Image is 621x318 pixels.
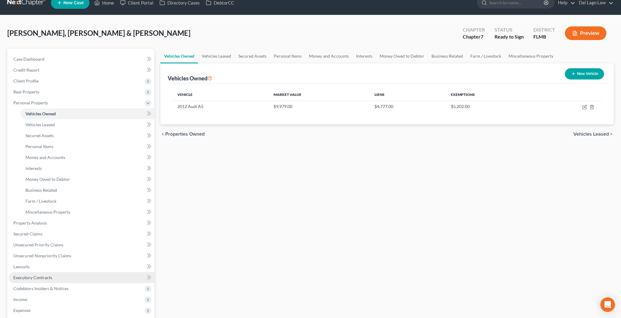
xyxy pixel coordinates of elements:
[13,253,71,258] span: Unsecured Nonpriority Claims
[25,144,53,149] span: Personal Items
[21,163,154,174] a: Interests
[7,29,190,37] span: [PERSON_NAME], [PERSON_NAME] & [PERSON_NAME]
[13,78,39,83] span: Client Profile
[428,49,467,63] a: Business Related
[21,119,154,130] a: Vehicles Leased
[13,220,47,225] span: Property Analysis
[13,308,31,313] span: Expenses
[495,33,524,40] div: Ready to Sign
[21,196,154,207] a: Farm / Livestock
[463,33,485,40] div: Chapter
[533,26,555,33] div: District
[13,67,39,73] span: Credit Report
[13,231,42,236] span: Secured Claims
[370,101,446,112] td: $4,777.00
[8,272,154,283] a: Executory Contracts
[269,89,370,101] th: Market Value
[13,100,48,105] span: Personal Property
[198,49,235,63] a: Vehicles Leased
[173,101,269,112] td: 2012 Audi A5
[63,1,84,5] span: New Case
[25,133,54,138] span: Secured Assets
[25,209,70,215] span: Miscellaneous Property
[173,89,269,101] th: Vehicle
[25,177,70,182] span: Money Owed to Debtor
[8,218,154,228] a: Property Analysis
[21,108,154,119] a: Vehicles Owned
[235,49,270,63] a: Secured Assets
[505,49,557,63] a: Miscellaneous Property
[25,188,57,193] span: Business Related
[13,264,30,269] span: Lawsuits
[565,68,604,79] button: New Vehicle
[160,132,165,137] i: chevron_left
[168,75,212,82] div: Vehicles Owned
[8,228,154,239] a: Secured Claims
[13,275,52,280] span: Executory Contracts
[481,34,483,39] span: 7
[533,33,555,40] div: FLMB
[8,65,154,76] a: Credit Report
[160,49,198,63] a: Vehicles Owned
[25,198,56,204] span: Farm / Livestock
[305,49,352,63] a: Money and Accounts
[609,132,614,137] i: chevron_right
[376,49,428,63] a: Money Owed to Debtor
[165,132,205,137] span: Properties Owned
[446,89,536,101] th: Exemptions
[21,141,154,152] a: Personal Items
[25,155,65,160] span: Money and Accounts
[13,297,27,302] span: Income
[8,250,154,261] a: Unsecured Nonpriority Claims
[446,101,536,112] td: $5,202.00
[269,101,370,112] td: $9,979.00
[25,122,55,127] span: Vehicles Leased
[8,54,154,65] a: Case Dashboard
[21,152,154,163] a: Money and Accounts
[25,166,42,171] span: Interests
[21,185,154,196] a: Business Related
[600,297,615,312] div: Open Intercom Messenger
[370,89,446,101] th: Liens
[573,132,609,137] span: Vehicles Leased
[270,49,305,63] a: Personal Items
[8,239,154,250] a: Unsecured Priority Claims
[463,26,485,33] div: Chapter
[21,207,154,218] a: Miscellaneous Property
[160,132,205,137] button: chevron_left Properties Owned
[21,130,154,141] a: Secured Assets
[8,261,154,272] a: Lawsuits
[13,242,63,247] span: Unsecured Priority Claims
[13,89,39,94] span: Real Property
[573,132,614,137] button: Vehicles Leased chevron_right
[467,49,505,63] a: Farm / Livestock
[495,26,524,33] div: Status
[21,174,154,185] a: Money Owed to Debtor
[25,111,56,116] span: Vehicles Owned
[13,56,44,62] span: Case Dashboard
[352,49,376,63] a: Interests
[565,26,606,40] button: Preview
[13,286,69,291] span: Codebtors Insiders & Notices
